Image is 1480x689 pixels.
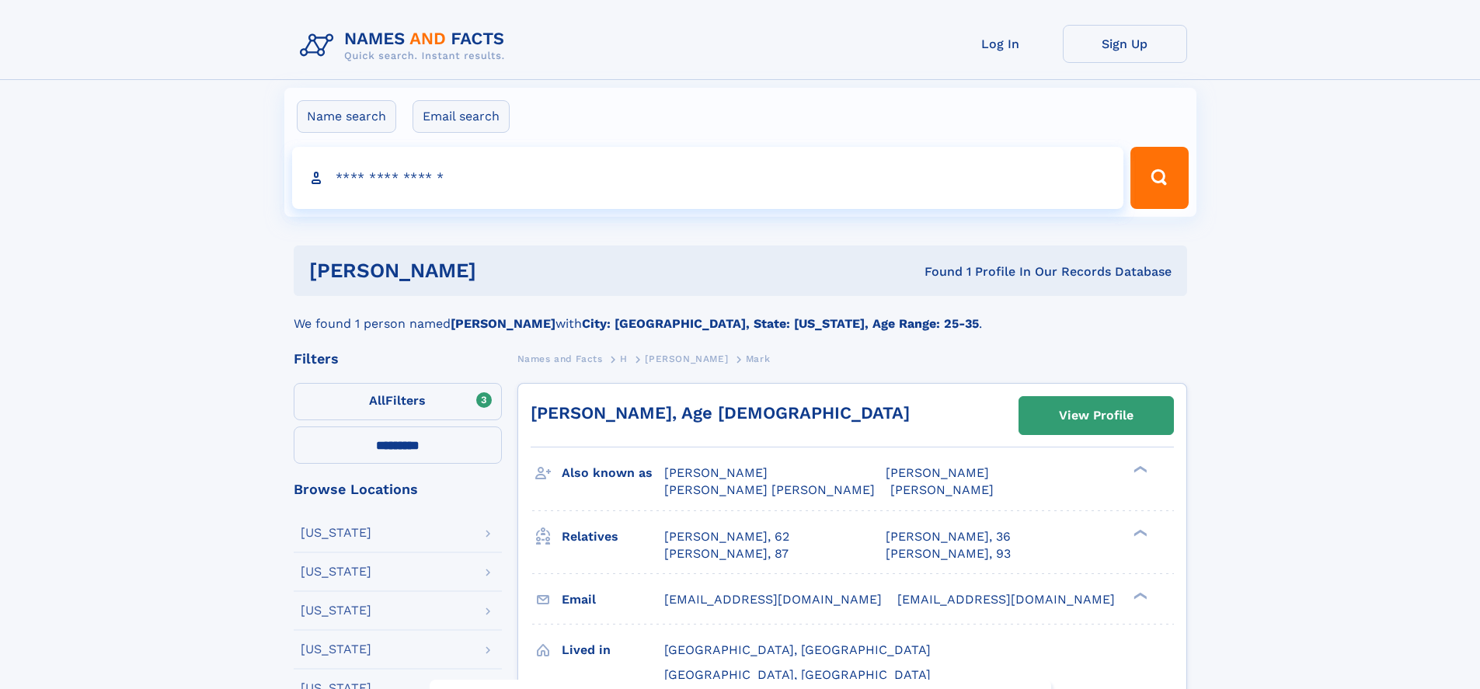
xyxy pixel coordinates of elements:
[562,460,664,486] h3: Also known as
[562,637,664,663] h3: Lived in
[664,465,768,480] span: [PERSON_NAME]
[294,383,502,420] label: Filters
[1130,465,1148,475] div: ❯
[562,586,664,613] h3: Email
[413,100,510,133] label: Email search
[664,528,789,545] a: [PERSON_NAME], 62
[301,643,371,656] div: [US_STATE]
[620,353,628,364] span: H
[886,465,989,480] span: [PERSON_NAME]
[645,353,728,364] span: [PERSON_NAME]
[897,592,1115,607] span: [EMAIL_ADDRESS][DOMAIN_NAME]
[664,592,882,607] span: [EMAIL_ADDRESS][DOMAIN_NAME]
[531,403,910,423] a: [PERSON_NAME], Age [DEMOGRAPHIC_DATA]
[582,316,979,331] b: City: [GEOGRAPHIC_DATA], State: [US_STATE], Age Range: 25-35
[700,263,1172,280] div: Found 1 Profile In Our Records Database
[1130,527,1148,538] div: ❯
[664,667,931,682] span: [GEOGRAPHIC_DATA], [GEOGRAPHIC_DATA]
[517,349,603,368] a: Names and Facts
[886,528,1011,545] a: [PERSON_NAME], 36
[294,296,1187,333] div: We found 1 person named with .
[645,349,728,368] a: [PERSON_NAME]
[1130,147,1188,209] button: Search Button
[297,100,396,133] label: Name search
[664,642,931,657] span: [GEOGRAPHIC_DATA], [GEOGRAPHIC_DATA]
[1063,25,1187,63] a: Sign Up
[294,482,502,496] div: Browse Locations
[301,604,371,617] div: [US_STATE]
[309,261,701,280] h1: [PERSON_NAME]
[301,565,371,578] div: [US_STATE]
[294,25,517,67] img: Logo Names and Facts
[890,482,994,497] span: [PERSON_NAME]
[664,482,875,497] span: [PERSON_NAME] [PERSON_NAME]
[886,545,1011,562] a: [PERSON_NAME], 93
[294,352,502,366] div: Filters
[746,353,770,364] span: Mark
[664,545,789,562] a: [PERSON_NAME], 87
[451,316,555,331] b: [PERSON_NAME]
[1130,590,1148,600] div: ❯
[1019,397,1173,434] a: View Profile
[938,25,1063,63] a: Log In
[292,147,1124,209] input: search input
[562,524,664,550] h3: Relatives
[620,349,628,368] a: H
[1059,398,1134,433] div: View Profile
[301,527,371,539] div: [US_STATE]
[369,393,385,408] span: All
